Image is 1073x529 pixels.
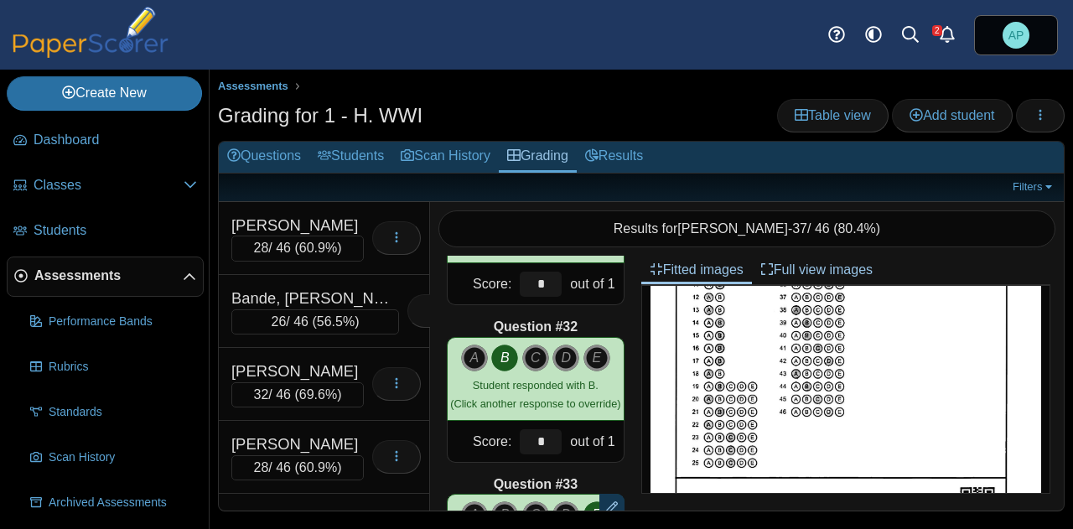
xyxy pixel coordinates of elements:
div: out of 1 [566,263,623,304]
a: Grading [499,142,577,173]
span: Performance Bands [49,314,197,330]
div: [PERSON_NAME] [231,506,364,528]
span: 32 [254,387,269,402]
a: PaperScorer [7,46,174,60]
a: Students [309,142,392,173]
div: / 46 ( ) [231,455,364,480]
div: Bande, [PERSON_NAME] [231,288,399,309]
span: Adam Pianka [1003,22,1029,49]
small: (Click another response to override) [450,379,620,410]
a: Rubrics [23,347,204,387]
i: A [461,501,488,528]
span: 69.6% [299,387,337,402]
a: Adam Pianka [974,15,1058,55]
div: [PERSON_NAME] [231,360,364,382]
span: 56.5% [317,314,355,329]
div: / 46 ( ) [231,309,399,335]
a: Results [577,142,651,173]
a: Scan History [392,142,499,173]
a: Alerts [929,17,966,54]
span: 37 [792,221,807,236]
div: Score: [448,421,516,462]
a: Students [7,211,204,252]
span: Rubrics [49,359,197,376]
h1: Grading for 1 - H. WWI [218,101,422,130]
span: Adam Pianka [1008,29,1024,41]
a: Assessments [214,76,293,97]
i: B [491,501,518,528]
span: 80.4% [837,221,875,236]
a: Dashboard [7,121,204,161]
i: D [552,501,579,528]
span: Scan History [49,449,197,466]
span: Table view [795,108,871,122]
span: 26 [272,314,287,329]
div: / 46 ( ) [231,382,364,407]
b: Question #33 [494,475,578,494]
a: Table view [777,99,889,132]
a: Full view images [752,256,881,284]
i: D [552,345,579,371]
span: 28 [254,460,269,475]
a: Scan History [23,438,204,478]
div: [PERSON_NAME] [231,433,364,455]
b: Question #32 [494,318,578,336]
div: Score: [448,263,516,304]
i: E [583,345,610,371]
i: E [583,501,610,528]
span: Classes [34,176,184,194]
div: [PERSON_NAME] [231,215,364,236]
a: Assessments [7,257,204,297]
span: Dashboard [34,131,197,149]
a: Standards [23,392,204,433]
a: Add student [892,99,1012,132]
span: Assessments [218,80,288,92]
a: Performance Bands [23,302,204,342]
div: out of 1 [566,421,623,462]
a: Archived Assessments [23,483,204,523]
i: A [461,345,488,371]
a: Filters [1008,179,1060,195]
div: / 46 ( ) [231,236,364,261]
span: Add student [910,108,994,122]
span: 28 [254,241,269,255]
a: Create New [7,76,202,110]
span: Assessments [34,267,183,285]
a: Questions [219,142,309,173]
i: C [522,501,549,528]
a: Classes [7,166,204,206]
span: [PERSON_NAME] [677,221,788,236]
span: 60.9% [299,460,337,475]
i: B [491,345,518,371]
span: Student responded with B. [473,379,599,392]
span: Archived Assessments [49,495,197,511]
a: Fitted images [641,256,752,284]
span: Standards [49,404,197,421]
img: PaperScorer [7,7,174,58]
div: Results for - / 46 ( ) [438,210,1055,247]
span: 60.9% [299,241,337,255]
i: C [522,345,549,371]
span: Students [34,221,197,240]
